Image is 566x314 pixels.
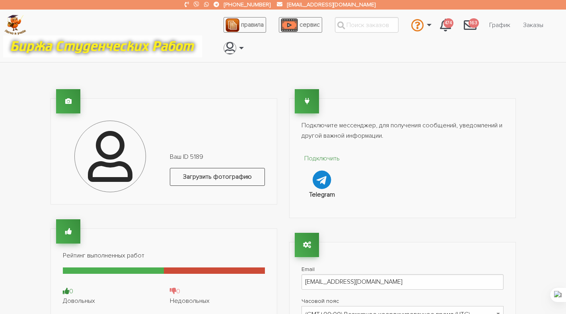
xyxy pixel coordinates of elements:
label: Загрузить фотографию [170,168,265,186]
label: Часовой пояс [301,296,504,306]
div: Ваш ID 5189 [164,152,271,192]
a: График [483,18,517,33]
p: Подключить [301,154,343,164]
span: 163 [469,18,479,28]
span: правила [241,21,264,29]
strong: Telegram [309,191,335,199]
a: [PHONE_NUMBER] [224,1,270,8]
div: 0 [170,287,265,296]
p: Подключите мессенджер, для получения сообщений, уведомлений и другой важной информации. [301,121,504,141]
a: 474 [434,14,457,36]
img: agreement_icon-feca34a61ba7f3d1581b08bc946b2ec1ccb426f67415f344566775c155b7f62c.png [226,18,239,32]
span: 474 [443,18,453,28]
div: Довольных [63,296,158,306]
div: 0 [63,287,158,296]
img: logo-c4363faeb99b52c628a42810ed6dfb4293a56d4e4775eb116515dfe7f33672af.png [4,15,26,35]
a: сервис [279,17,322,33]
p: Рейтинг выполненных работ [63,251,265,261]
a: правила [224,17,266,33]
a: Подключить [301,154,343,189]
a: 163 [457,14,483,36]
div: Недовольных [170,296,265,306]
a: Заказы [517,18,550,33]
input: Поиск заказов [335,17,399,33]
img: motto-12e01f5a76059d5f6a28199ef077b1f78e012cfde436ab5cf1d4517935686d32.gif [3,35,202,57]
img: play_icon-49f7f135c9dc9a03216cfdbccbe1e3994649169d890fb554cedf0eac35a01ba8.png [281,18,298,32]
span: сервис [300,21,320,29]
label: Email [301,264,504,274]
a: [EMAIL_ADDRESS][DOMAIN_NAME] [287,1,375,8]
